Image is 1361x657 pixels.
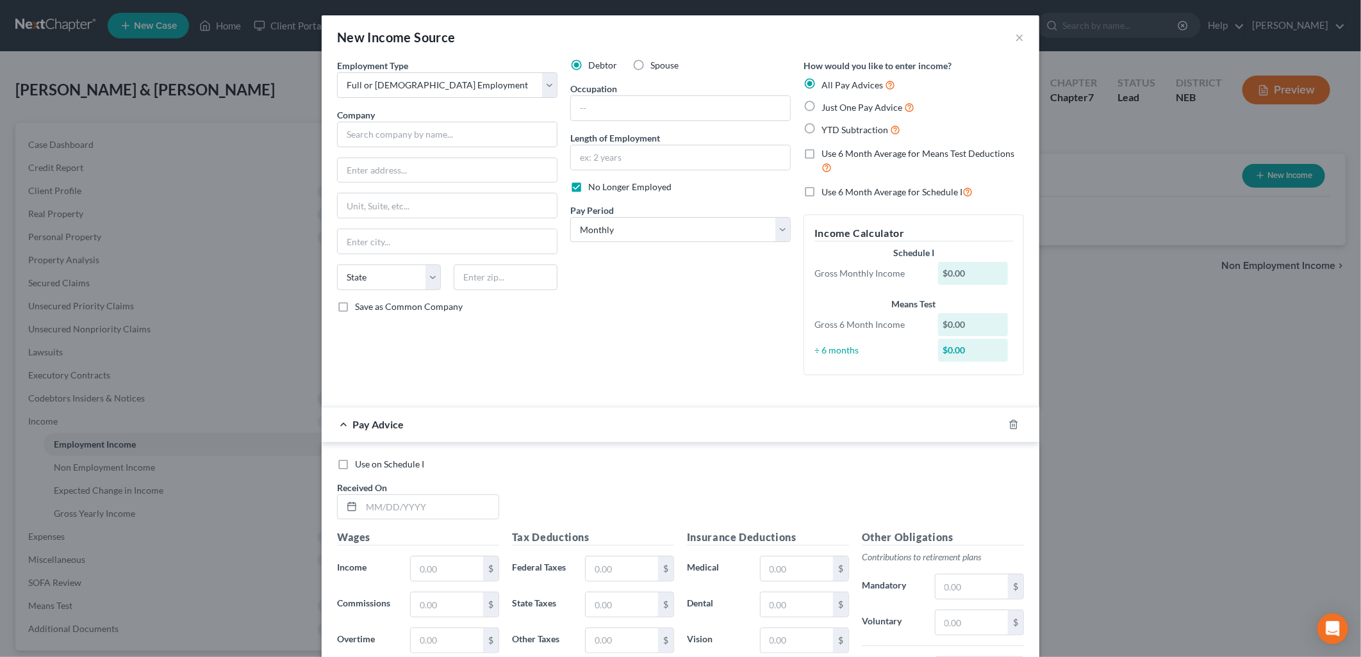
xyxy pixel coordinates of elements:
div: $ [658,592,673,617]
div: $ [1008,610,1023,635]
label: Overtime [331,628,404,653]
input: -- [571,96,790,120]
label: Length of Employment [570,131,660,145]
div: $ [658,628,673,653]
div: $ [483,628,499,653]
input: 0.00 [936,610,1008,635]
input: 0.00 [936,574,1008,599]
input: 0.00 [411,628,483,653]
div: $0.00 [938,262,1009,285]
input: 0.00 [586,556,658,581]
div: $ [483,592,499,617]
div: $ [1008,574,1023,599]
span: Spouse [650,60,679,70]
label: State Taxes [506,592,579,617]
h5: Wages [337,530,499,546]
h5: Other Obligations [862,530,1024,546]
input: MM/DD/YYYY [361,495,499,519]
label: Mandatory [855,574,928,599]
label: Dental [680,592,754,617]
input: 0.00 [586,592,658,617]
span: Income [337,562,367,572]
span: Use 6 Month Average for Schedule I [821,186,962,197]
input: Unit, Suite, etc... [338,193,557,218]
div: Gross Monthly Income [808,267,932,280]
div: $0.00 [938,313,1009,336]
p: Contributions to retirement plans [862,551,1024,564]
input: Enter zip... [454,264,557,290]
h5: Tax Deductions [512,530,674,546]
div: Schedule I [814,247,1013,259]
span: YTD Subtraction [821,124,888,135]
span: Received On [337,482,387,493]
label: How would you like to enter income? [804,59,952,72]
span: All Pay Advices [821,79,883,90]
input: Enter city... [338,229,557,254]
div: New Income Source [337,28,456,46]
h5: Income Calculator [814,225,1013,241]
input: Search company by name... [337,122,557,147]
span: No Longer Employed [588,181,672,192]
label: Medical [680,556,754,581]
div: $ [833,556,848,581]
span: Save as Common Company [355,301,463,312]
input: 0.00 [761,556,833,581]
span: Pay Advice [352,418,404,430]
label: Federal Taxes [506,556,579,581]
span: Pay Period [570,205,614,216]
span: Use 6 Month Average for Means Test Deductions [821,148,1014,159]
div: $ [658,556,673,581]
span: Use on Schedule I [355,458,424,469]
input: 0.00 [411,556,483,581]
div: $ [833,592,848,617]
label: Vision [680,628,754,653]
label: Other Taxes [506,628,579,653]
span: Debtor [588,60,617,70]
div: $0.00 [938,339,1009,362]
input: ex: 2 years [571,145,790,170]
input: 0.00 [411,592,483,617]
label: Commissions [331,592,404,617]
label: Occupation [570,82,617,95]
span: Company [337,109,375,120]
span: Employment Type [337,60,408,71]
div: $ [833,628,848,653]
input: 0.00 [761,628,833,653]
input: Enter address... [338,158,557,182]
div: $ [483,556,499,581]
div: ÷ 6 months [808,344,932,357]
input: 0.00 [761,592,833,617]
h5: Insurance Deductions [687,530,849,546]
input: 0.00 [586,628,658,653]
div: Gross 6 Month Income [808,318,932,331]
button: × [1015,29,1024,45]
label: Voluntary [855,610,928,635]
div: Means Test [814,298,1013,311]
div: Open Intercom Messenger [1317,613,1348,644]
span: Just One Pay Advice [821,102,902,113]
